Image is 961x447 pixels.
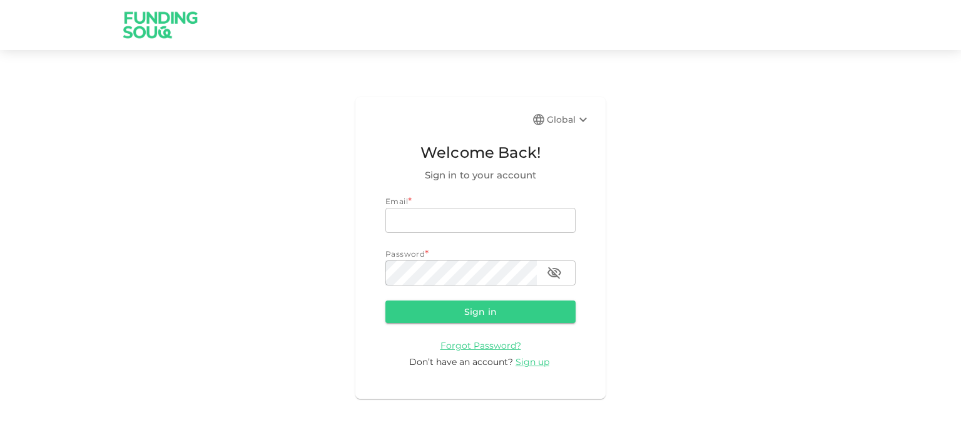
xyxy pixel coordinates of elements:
span: Password [385,249,425,259]
span: Email [385,197,408,206]
div: Global [547,112,591,127]
span: Sign in to your account [385,168,576,183]
input: email [385,208,576,233]
span: Sign up [516,356,549,367]
span: Forgot Password? [440,340,521,351]
input: password [385,260,537,285]
button: Sign in [385,301,576,323]
span: Welcome Back! [385,141,576,165]
a: Forgot Password? [440,339,521,351]
span: Don’t have an account? [409,356,513,367]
